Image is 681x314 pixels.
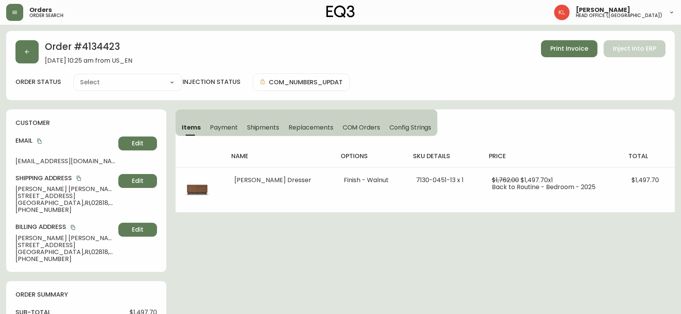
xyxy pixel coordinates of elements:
[15,235,115,242] span: [PERSON_NAME] [PERSON_NAME]
[210,123,238,131] span: Payment
[413,152,476,160] h4: sku details
[343,123,381,131] span: COM Orders
[550,44,588,53] span: Print Invoice
[554,5,570,20] img: 2c0c8aa7421344cf0398c7f872b772b5
[15,174,115,183] h4: Shipping Address
[416,176,464,184] span: 7130-0451-13 x 1
[15,186,115,193] span: [PERSON_NAME] [PERSON_NAME]
[326,5,355,18] img: logo
[492,176,519,184] span: $1,762.00
[182,123,201,131] span: Items
[15,290,157,299] h4: order summary
[45,40,132,57] h2: Order # 4134423
[132,225,143,234] span: Edit
[15,78,61,86] label: order status
[132,177,143,185] span: Edit
[69,224,77,231] button: copy
[341,152,401,160] h4: options
[183,78,241,86] h4: injection status
[15,206,115,213] span: [PHONE_NUMBER]
[576,13,662,18] h5: head office ([GEOGRAPHIC_DATA])
[15,119,157,127] h4: customer
[15,242,115,249] span: [STREET_ADDRESS]
[15,193,115,200] span: [STREET_ADDRESS]
[29,7,52,13] span: Orders
[15,249,115,256] span: [GEOGRAPHIC_DATA] , RI , 02818 , US
[15,137,115,145] h4: Email
[344,177,398,184] li: Finish - Walnut
[15,200,115,206] span: [GEOGRAPHIC_DATA] , RI , 02818 , US
[492,183,596,191] span: Back to Routine - Bedroom - 2025
[521,176,553,184] span: $1,497.70 x 1
[36,137,43,145] button: copy
[15,223,115,231] h4: Billing Address
[489,152,616,160] h4: price
[132,139,143,148] span: Edit
[29,13,63,18] h5: order search
[288,123,333,131] span: Replacements
[628,152,669,160] h4: total
[576,7,630,13] span: [PERSON_NAME]
[234,176,311,184] span: [PERSON_NAME] Dresser
[231,152,328,160] h4: name
[118,137,157,150] button: Edit
[15,158,115,165] span: [EMAIL_ADDRESS][DOMAIN_NAME]
[389,123,431,131] span: Config Strings
[118,223,157,237] button: Edit
[632,176,659,184] span: $1,497.70
[75,174,83,182] button: copy
[15,256,115,263] span: [PHONE_NUMBER]
[118,174,157,188] button: Edit
[45,57,132,64] span: [DATE] 10:25 am from US_EN
[247,123,280,131] span: Shipments
[185,177,210,201] img: 34775fdd-1fcb-4888-aa58-66632fb7f82aOptional[marcel-double-walnut-dresser].jpg
[541,40,597,57] button: Print Invoice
